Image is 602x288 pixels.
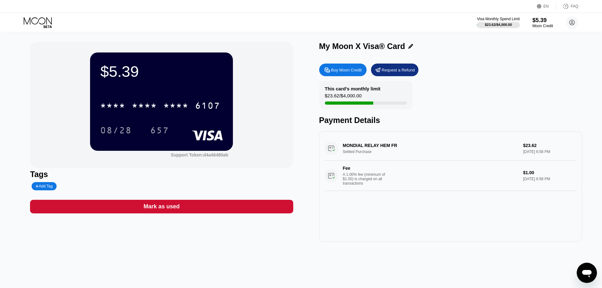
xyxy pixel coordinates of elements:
[195,101,220,112] div: 6107
[532,17,553,24] div: $5.39
[35,184,52,188] div: Add Tag
[382,67,415,73] div: Request a Refund
[331,67,362,73] div: Buy Moon Credit
[343,166,387,171] div: Fee
[371,64,418,76] div: Request a Refund
[100,63,223,80] div: $5.39
[523,170,577,175] div: $1.00
[537,3,556,9] div: EN
[523,177,577,181] div: [DATE] 6:58 PM
[343,172,390,186] div: A 1.00% fee (minimum of $1.00) is charged on all transactions
[30,170,293,179] div: Tags
[532,24,553,28] div: Moon Credit
[32,182,56,190] div: Add Tag
[100,126,132,136] div: 08/28
[171,152,228,157] div: Support Token: d4a46480ab
[532,17,553,28] div: $5.39Moon Credit
[325,86,380,91] div: This card’s monthly limit
[571,4,578,9] div: FAQ
[477,17,520,28] div: Visa Monthly Spend Limit$23.62/$4,000.00
[95,122,137,138] div: 08/28
[325,93,362,101] div: $23.62 / $4,000.00
[556,3,578,9] div: FAQ
[143,203,179,210] div: Mark as used
[477,17,520,21] div: Visa Monthly Spend Limit
[485,23,512,27] div: $23.62 / $4,000.00
[324,161,577,191] div: FeeA 1.00% fee (minimum of $1.00) is charged on all transactions$1.00[DATE] 6:58 PM
[319,42,405,51] div: My Moon X Visa® Card
[319,64,367,76] div: Buy Moon Credit
[30,200,293,213] div: Mark as used
[319,116,582,125] div: Payment Details
[577,263,597,283] iframe: Bouton de lancement de la fenêtre de messagerie
[171,152,228,157] div: Support Token:d4a46480ab
[150,126,169,136] div: 657
[544,4,549,9] div: EN
[145,122,174,138] div: 657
